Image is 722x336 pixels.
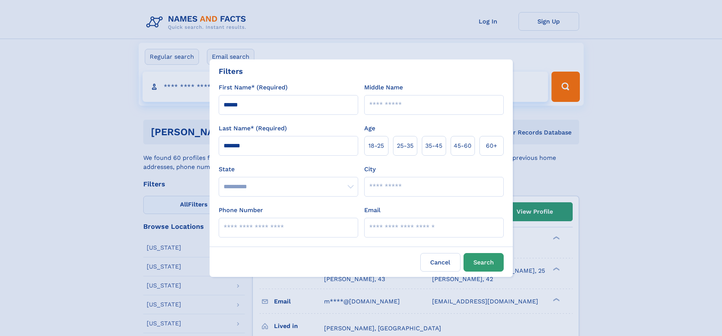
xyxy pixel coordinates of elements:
[364,206,381,215] label: Email
[364,83,403,92] label: Middle Name
[486,141,497,150] span: 60+
[454,141,471,150] span: 45‑60
[368,141,384,150] span: 18‑25
[420,253,460,272] label: Cancel
[219,206,263,215] label: Phone Number
[425,141,442,150] span: 35‑45
[464,253,504,272] button: Search
[364,165,376,174] label: City
[364,124,375,133] label: Age
[219,165,358,174] label: State
[219,83,288,92] label: First Name* (Required)
[397,141,413,150] span: 25‑35
[219,124,287,133] label: Last Name* (Required)
[219,66,243,77] div: Filters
